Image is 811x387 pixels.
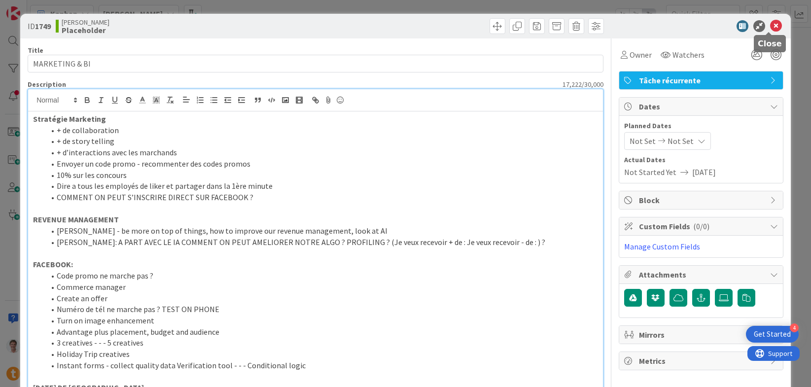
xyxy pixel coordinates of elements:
[630,135,656,147] span: Not Set
[639,101,765,112] span: Dates
[28,55,603,72] input: type card name here...
[639,355,765,367] span: Metrics
[33,114,106,124] strong: Stratégie Marketing
[639,220,765,232] span: Custom Fields
[45,349,598,360] li: Holiday Trip creatives
[45,158,598,170] li: Envoyer un code promo - recommenter des codes promos
[624,121,778,131] span: Planned Dates
[45,225,598,237] li: [PERSON_NAME] - be more on top of things, how to improve our revenue management, look at AI
[45,326,598,338] li: Advantage plus placement, budget and audience
[45,281,598,293] li: Commerce manager
[21,1,45,13] span: Support
[45,136,598,147] li: + de story telling
[668,135,694,147] span: Not Set
[45,304,598,315] li: Numéro de tél ne marche pas ? TEST ON PHONE
[45,170,598,181] li: 10% sur les concours
[69,80,603,89] div: 17,222 / 30,000
[692,166,716,178] span: [DATE]
[28,46,43,55] label: Title
[45,180,598,192] li: Dire a tous les employés de liker et partager dans la 1ère minute
[672,49,705,61] span: Watchers
[45,315,598,326] li: Turn on image enhancement
[62,26,109,34] b: Placeholder
[624,155,778,165] span: Actual Dates
[45,337,598,349] li: 3 creatives - - - 5 creatives
[639,74,765,86] span: Tâche récurrente
[28,80,66,89] span: Description
[45,147,598,158] li: + d’interactions avec les marchands
[45,125,598,136] li: + de collaboration
[639,194,765,206] span: Block
[33,214,119,224] strong: REVENUE MANAGEMENT
[746,326,799,343] div: Open Get Started checklist, remaining modules: 4
[45,293,598,304] li: Create an offer
[758,39,782,48] h5: Close
[790,323,799,332] div: 4
[754,329,791,339] div: Get Started
[28,20,51,32] span: ID
[624,166,676,178] span: Not Started Yet
[630,49,652,61] span: Owner
[639,269,765,281] span: Attachments
[45,237,598,248] li: [PERSON_NAME]: A PART AVEC LE IA COMMENT ON PEUT AMELIORER NOTRE ALGO ? PROFILING ? (Je veux rece...
[45,360,598,371] li: Instant forms - collect quality data Verification tool - - - Conditional logic
[45,192,598,203] li: COMMENT ON PEUT S’INSCRIRE DIRECT SUR FACEBOOK ?
[639,329,765,341] span: Mirrors
[624,242,700,251] a: Manage Custom Fields
[35,21,51,31] b: 1749
[33,259,73,269] strong: FACEBOOK:
[45,270,598,281] li: Code promo ne marche pas ?
[693,221,709,231] span: ( 0/0 )
[62,18,109,26] span: [PERSON_NAME]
